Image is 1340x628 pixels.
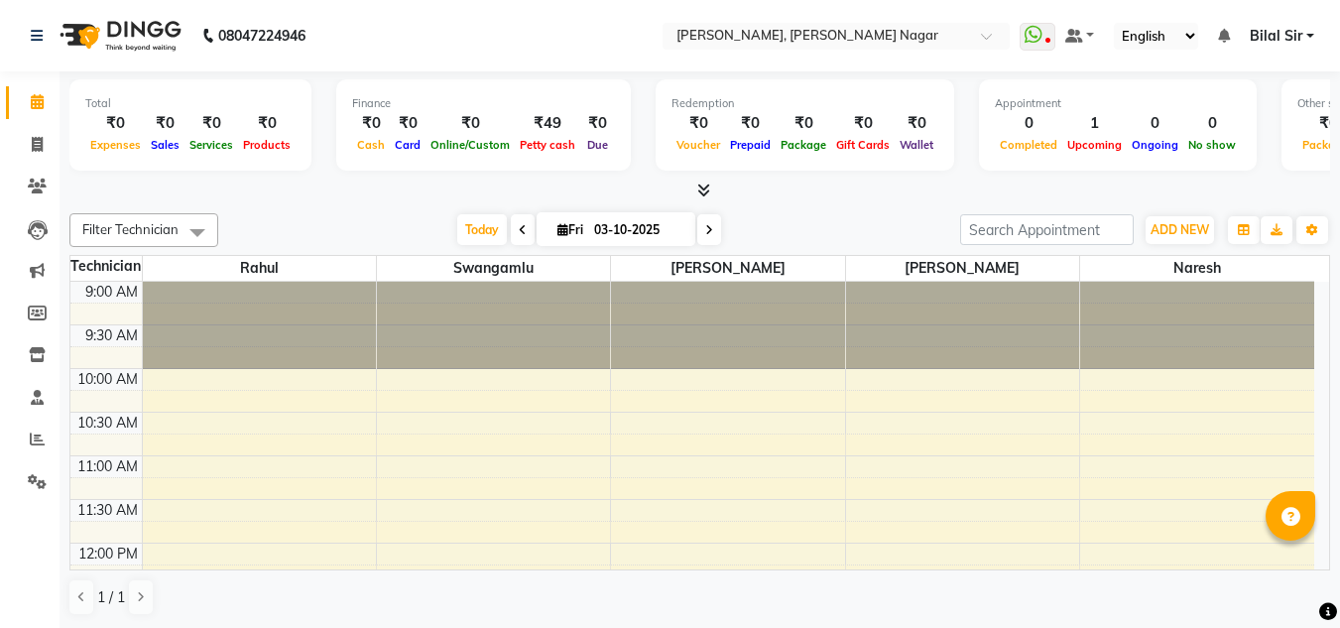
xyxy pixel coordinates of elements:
div: 10:00 AM [73,369,142,390]
div: 11:30 AM [73,500,142,521]
span: Expenses [85,138,146,152]
div: ₹0 [895,112,938,135]
div: ₹0 [352,112,390,135]
span: Today [457,214,507,245]
div: Total [85,95,296,112]
span: Cash [352,138,390,152]
div: 9:00 AM [81,282,142,303]
span: No show [1183,138,1241,152]
span: ADD NEW [1151,222,1209,237]
div: 0 [1183,112,1241,135]
div: Finance [352,95,615,112]
span: Services [184,138,238,152]
span: Voucher [671,138,725,152]
span: Upcoming [1062,138,1127,152]
span: [PERSON_NAME] [846,256,1079,281]
span: Card [390,138,426,152]
input: Search Appointment [960,214,1134,245]
span: 1 / 1 [97,587,125,608]
span: Bilal Sir [1250,26,1302,47]
img: logo [51,8,186,63]
span: Due [582,138,613,152]
div: Redemption [671,95,938,112]
span: Products [238,138,296,152]
div: Technician [70,256,142,277]
div: ₹0 [85,112,146,135]
span: Gift Cards [831,138,895,152]
div: ₹0 [580,112,615,135]
span: Package [776,138,831,152]
div: 11:00 AM [73,456,142,477]
span: Petty cash [515,138,580,152]
div: ₹0 [426,112,515,135]
div: ₹0 [671,112,725,135]
span: Prepaid [725,138,776,152]
div: 9:30 AM [81,325,142,346]
div: 12:00 PM [74,544,142,565]
b: 08047224946 [218,8,305,63]
div: ₹0 [184,112,238,135]
span: Ongoing [1127,138,1183,152]
div: 0 [995,112,1062,135]
span: Online/Custom [426,138,515,152]
span: Wallet [895,138,938,152]
div: ₹49 [515,112,580,135]
div: 10:30 AM [73,413,142,434]
button: ADD NEW [1146,216,1214,244]
div: 1 [1062,112,1127,135]
div: ₹0 [831,112,895,135]
div: ₹0 [146,112,184,135]
div: Appointment [995,95,1241,112]
span: Completed [995,138,1062,152]
input: 2025-10-03 [588,215,687,245]
span: Fri [552,222,588,237]
span: Filter Technician [82,221,179,237]
span: Sales [146,138,184,152]
span: Naresh [1080,256,1314,281]
div: 0 [1127,112,1183,135]
div: ₹0 [776,112,831,135]
iframe: chat widget [1257,549,1320,608]
span: [PERSON_NAME] [611,256,844,281]
span: Rahul [143,256,376,281]
span: swangamlu [377,256,610,281]
div: ₹0 [238,112,296,135]
div: ₹0 [390,112,426,135]
div: ₹0 [725,112,776,135]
